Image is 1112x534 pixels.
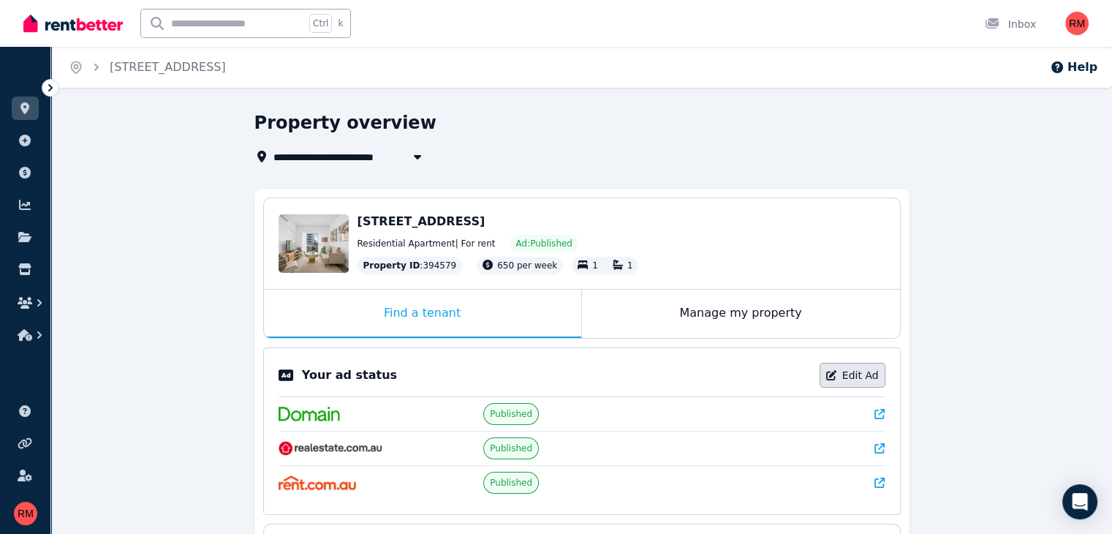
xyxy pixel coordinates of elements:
[627,260,633,271] span: 1
[264,290,581,338] div: Find a tenant
[279,475,357,490] img: Rent.com.au
[279,441,383,456] img: RealEstate.com.au
[358,257,463,274] div: : 394579
[358,214,485,228] span: [STREET_ADDRESS]
[254,111,436,135] h1: Property overview
[490,408,532,420] span: Published
[309,14,332,33] span: Ctrl
[1065,12,1089,35] img: Rita Manoshina
[363,260,420,271] span: Property ID
[490,443,532,454] span: Published
[820,363,885,388] a: Edit Ad
[14,502,37,525] img: Rita Manoshina
[985,17,1036,31] div: Inbox
[1050,59,1097,76] button: Help
[358,238,496,249] span: Residential Apartment | For rent
[497,260,557,271] span: 650 per week
[23,12,123,34] img: RentBetter
[490,477,532,489] span: Published
[515,238,572,249] span: Ad: Published
[582,290,900,338] div: Manage my property
[51,47,243,88] nav: Breadcrumb
[279,407,340,421] img: Domain.com.au
[110,60,226,74] a: [STREET_ADDRESS]
[1062,484,1097,519] div: Open Intercom Messenger
[338,18,343,29] span: k
[592,260,598,271] span: 1
[302,366,397,384] p: Your ad status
